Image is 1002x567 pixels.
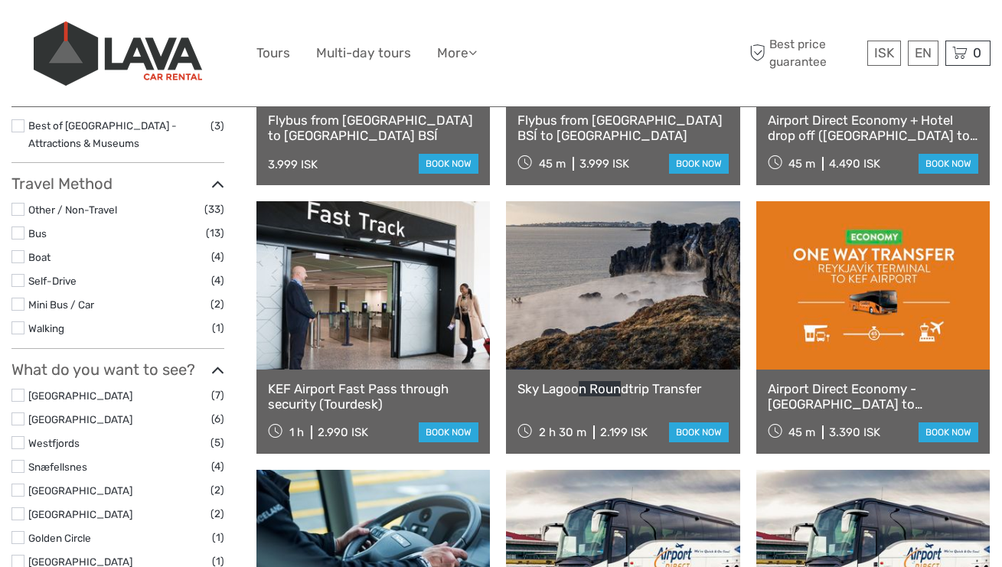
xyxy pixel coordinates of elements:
span: 45 m [539,157,566,171]
a: Bus [28,227,47,240]
a: Tours [256,42,290,64]
span: 45 m [788,425,815,439]
a: Sky Lagoon Roundtrip Transfer [517,381,728,396]
a: Golden Circle [28,532,91,544]
span: 0 [971,45,984,60]
a: [GEOGRAPHIC_DATA] [28,389,132,402]
span: (6) [211,410,224,428]
h3: Travel Method [11,174,224,193]
a: book now [919,154,978,174]
a: Snæfellsnes [28,461,87,473]
span: (5) [211,434,224,451]
div: EN [908,41,938,66]
a: [GEOGRAPHIC_DATA] [28,484,132,497]
button: Open LiveChat chat widget [176,24,194,42]
div: 3.999 ISK [579,157,629,171]
span: (13) [206,224,224,242]
span: (4) [211,272,224,289]
span: (4) [211,248,224,266]
a: Multi-day tours [316,42,411,64]
a: Walking [28,322,64,334]
span: (2) [211,505,224,523]
a: book now [669,154,729,174]
span: (7) [211,386,224,404]
a: book now [419,422,478,442]
a: Boat [28,251,51,263]
img: 523-13fdf7b0-e410-4b32-8dc9-7907fc8d33f7_logo_big.jpg [34,21,202,86]
span: (1) [212,319,224,337]
a: Best of [GEOGRAPHIC_DATA] - Attractions & Museums [28,119,177,149]
a: Mini Bus / Car [28,298,94,311]
div: 3.999 ISK [268,158,318,171]
span: 2 h 30 m [539,425,586,439]
a: [GEOGRAPHIC_DATA] [28,413,132,425]
a: book now [419,154,478,174]
h3: What do you want to see? [11,360,224,379]
p: We're away right now. Please check back later! [21,27,173,39]
div: 2.990 ISK [318,425,368,439]
div: 4.490 ISK [829,157,880,171]
a: Westfjords [28,437,80,449]
span: 1 h [289,425,304,439]
span: (4) [211,458,224,475]
span: Best price guarantee [746,36,863,70]
span: (3) [211,117,224,135]
span: (33) [204,200,224,218]
a: Airport Direct Economy - [GEOGRAPHIC_DATA] to [GEOGRAPHIC_DATA] [768,381,978,412]
a: [GEOGRAPHIC_DATA] [28,508,132,520]
div: 2.199 ISK [600,425,648,439]
a: book now [919,422,978,442]
a: Self-Drive [28,275,77,287]
a: KEF Airport Fast Pass through security (Tourdesk) [268,381,478,412]
span: (2) [211,481,224,499]
span: 45 m [788,157,815,171]
a: Airport Direct Economy + Hotel drop off ([GEOGRAPHIC_DATA] to [GEOGRAPHIC_DATA]) [768,112,978,144]
a: book now [669,422,729,442]
span: ISK [874,45,894,60]
a: Flybus from [GEOGRAPHIC_DATA] BSÍ to [GEOGRAPHIC_DATA] [517,112,728,144]
span: (1) [212,529,224,546]
div: 3.390 ISK [829,425,880,439]
a: Flybus from [GEOGRAPHIC_DATA] to [GEOGRAPHIC_DATA] BSÍ [268,112,478,144]
a: Other / Non-Travel [28,204,117,216]
a: More [437,42,477,64]
span: (2) [211,295,224,313]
